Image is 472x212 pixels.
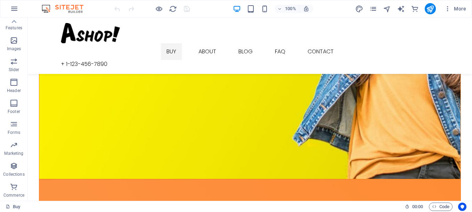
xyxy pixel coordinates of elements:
[275,5,299,13] button: 100%
[7,88,21,93] p: Header
[3,172,24,177] p: Collections
[169,5,177,13] i: Reload page
[169,5,177,13] button: reload
[40,5,92,13] img: Editor Logo
[441,3,469,14] button: More
[369,5,377,13] button: pages
[432,203,449,211] span: Code
[7,46,21,52] p: Images
[4,151,23,156] p: Marketing
[355,5,364,13] button: design
[397,5,405,13] button: text_generator
[285,5,296,13] h6: 100%
[9,67,19,73] p: Slider
[411,5,419,13] i: Commerce
[412,203,423,211] span: 00 00
[6,25,22,31] p: Features
[411,5,419,13] button: commerce
[383,5,391,13] i: Navigator
[429,203,453,211] button: Code
[417,204,418,209] span: :
[355,5,363,13] i: Design (Ctrl+Alt+Y)
[444,5,466,12] span: More
[383,5,391,13] button: navigator
[369,5,377,13] i: Pages (Ctrl+Alt+S)
[3,192,24,198] p: Commerce
[458,203,466,211] button: Usercentrics
[8,109,20,114] p: Footer
[426,5,434,13] i: Publish
[405,203,423,211] h6: Session time
[6,203,20,211] a: Buy
[8,130,20,135] p: Forms
[303,6,309,12] i: On resize automatically adjust zoom level to fit chosen device.
[397,5,405,13] i: AI Writer
[425,3,436,14] button: publish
